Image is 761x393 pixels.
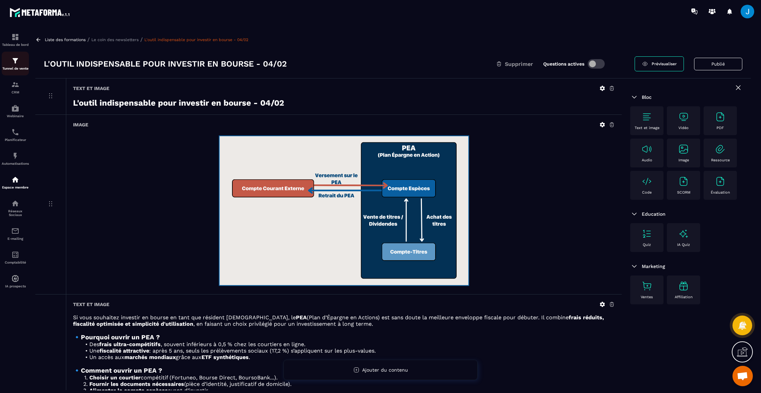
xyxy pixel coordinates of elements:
[81,374,615,381] li: compétitif (Fortuneo, Bourse Direct, BoursoBank...).
[44,58,287,69] h3: L'outil indispensable pour investir en bourse - 04/02
[630,210,638,218] img: arrow-down
[642,264,665,269] span: Marketing
[630,93,638,101] img: arrow-down
[678,158,689,162] p: Image
[81,367,162,374] strong: Comment ouvrir un PEA ?
[675,295,693,299] p: Affiliation
[2,237,29,240] p: E-mailing
[678,126,689,130] p: Vidéo
[73,86,109,91] h6: Text et image
[543,61,584,67] label: Questions actives
[11,199,19,208] img: social-network
[716,126,724,130] p: PDF
[11,227,19,235] img: email
[144,37,248,42] a: L'outil indispensable pour investir en bourse - 04/02
[73,314,604,327] strong: frais réduits, fiscalité optimisée et simplicité d'utilisation
[11,128,19,136] img: scheduler
[641,228,652,239] img: text-image no-wra
[11,81,19,89] img: formation
[11,176,19,184] img: automations
[2,67,29,70] p: Tunnel de vente
[732,366,753,386] a: Ouvrir le chat
[73,302,109,307] h6: Text et image
[89,381,184,387] strong: Fournir les documents nécessaires
[2,28,29,52] a: formationformationTableau de bord
[630,262,638,270] img: arrow-down
[678,176,689,187] img: text-image no-wra
[711,158,730,162] p: Ressource
[694,58,742,70] button: Publié
[642,94,652,100] span: Bloc
[11,251,19,259] img: accountant
[91,37,139,42] a: Le coin des newsletters
[124,354,176,360] strong: marchés mondiaux
[2,194,29,222] a: social-networksocial-networkRéseaux Sociaux
[642,211,666,217] span: Education
[45,37,86,42] a: Liste des formations
[641,144,652,155] img: text-image no-wra
[678,228,689,239] img: text-image
[2,99,29,123] a: automationsautomationsWebinaire
[81,341,615,347] li: Des , souvent inférieurs à 0,5 % chez les courtiers en ligne.
[81,334,160,341] strong: Pourquoi ouvrir un PEA ?
[2,185,29,189] p: Espace membre
[642,190,652,195] p: Code
[715,144,726,155] img: text-image no-wra
[505,61,533,67] span: Supprimer
[11,57,19,65] img: formation
[140,36,143,43] span: /
[11,33,19,41] img: formation
[652,61,677,66] span: Prévisualiser
[2,52,29,75] a: formationformationTunnel de vente
[99,341,161,347] strong: frais ultra-compétitifs
[81,347,615,354] li: Une : après 5 ans, seuls les prélèvements sociaux (17,2 %) s’appliquent sur les plus-values.
[2,138,29,142] p: Planificateur
[678,281,689,291] img: text-image
[2,162,29,165] p: Automatisations
[678,144,689,155] img: text-image no-wra
[100,347,149,354] strong: fiscalité attractive
[10,6,71,18] img: logo
[642,158,652,162] p: Audio
[2,43,29,47] p: Tableau de bord
[635,56,684,71] a: Prévisualiser
[677,190,690,195] p: SCORM
[2,171,29,194] a: automationsautomationsEspace membre
[678,111,689,122] img: text-image no-wra
[2,123,29,147] a: schedulerschedulerPlanificateur
[73,98,284,108] strong: L'outil indispensable pour investir en bourse - 04/02
[641,281,652,291] img: text-image no-wra
[73,367,615,374] h3: 🔹
[362,367,408,373] span: Ajouter du contenu
[641,176,652,187] img: text-image no-wra
[11,152,19,160] img: automations
[715,111,726,122] img: text-image no-wra
[73,314,615,327] p: Si vous souhaitez investir en bourse en tant que résident [DEMOGRAPHIC_DATA], le (Plan d’Épargne ...
[635,126,659,130] p: Text et image
[11,274,19,283] img: automations
[2,222,29,246] a: emailemailE-mailing
[73,122,88,127] h6: Image
[677,243,690,247] p: IA Quiz
[11,104,19,112] img: automations
[715,176,726,187] img: text-image no-wra
[219,135,469,287] img: background
[296,314,307,321] strong: PEA
[641,111,652,122] img: text-image no-wra
[89,374,141,381] strong: Choisir un courtier
[81,381,615,387] li: (pièce d’identité, justificatif de domicile).
[2,209,29,217] p: Réseaux Sociaux
[2,261,29,264] p: Comptabilité
[711,190,730,195] p: Évaluation
[2,147,29,171] a: automationsautomationsAutomatisations
[81,354,615,360] li: Un accès aux grâce aux .
[201,354,249,360] strong: ETF synthétiques
[2,246,29,269] a: accountantaccountantComptabilité
[2,75,29,99] a: formationformationCRM
[2,114,29,118] p: Webinaire
[2,284,29,288] p: IA prospects
[641,295,653,299] p: Ventes
[2,90,29,94] p: CRM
